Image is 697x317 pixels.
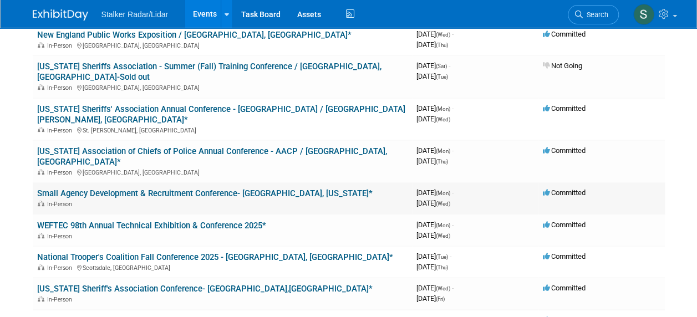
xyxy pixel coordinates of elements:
[38,127,44,132] img: In-Person Event
[436,63,447,69] span: (Sat)
[436,42,448,48] span: (Thu)
[543,62,582,70] span: Not Going
[568,5,619,24] a: Search
[101,10,169,19] span: Stalker Radar/Lidar
[436,116,450,122] span: (Wed)
[416,199,450,207] span: [DATE]
[416,231,450,239] span: [DATE]
[543,146,586,155] span: Committed
[37,40,408,49] div: [GEOGRAPHIC_DATA], [GEOGRAPHIC_DATA]
[449,62,450,70] span: -
[37,62,381,82] a: [US_STATE] Sheriffs Association - Summer (Fall) Training Conference / [GEOGRAPHIC_DATA], [GEOGRAP...
[436,233,450,239] span: (Wed)
[37,188,373,198] a: Small Agency Development & Recruitment Conference- [GEOGRAPHIC_DATA], [US_STATE]*
[33,9,88,21] img: ExhibitDay
[416,294,445,303] span: [DATE]
[436,296,445,302] span: (Fri)
[436,201,450,207] span: (Wed)
[47,296,75,303] span: In-Person
[452,146,454,155] span: -
[436,264,448,270] span: (Thu)
[436,158,448,165] span: (Thu)
[47,201,75,208] span: In-Person
[452,104,454,113] span: -
[47,84,75,91] span: In-Person
[38,264,44,270] img: In-Person Event
[37,284,373,294] a: [US_STATE] Sheriff's Association Conference- [GEOGRAPHIC_DATA],[GEOGRAPHIC_DATA]*
[452,188,454,197] span: -
[543,188,586,197] span: Committed
[416,221,454,229] span: [DATE]
[543,252,586,260] span: Committed
[450,252,451,260] span: -
[543,104,586,113] span: Committed
[416,104,454,113] span: [DATE]
[38,201,44,206] img: In-Person Event
[416,146,454,155] span: [DATE]
[543,30,586,38] span: Committed
[452,30,454,38] span: -
[47,233,75,240] span: In-Person
[38,296,44,301] img: In-Person Event
[452,284,454,292] span: -
[37,104,405,125] a: [US_STATE] Sheriffs' Association Annual Conference - [GEOGRAPHIC_DATA] / [GEOGRAPHIC_DATA][PERSON...
[47,42,75,49] span: In-Person
[436,190,450,196] span: (Mon)
[416,40,448,49] span: [DATE]
[47,169,75,176] span: In-Person
[47,127,75,134] span: In-Person
[38,169,44,175] img: In-Person Event
[37,125,408,134] div: St. [PERSON_NAME], [GEOGRAPHIC_DATA]
[436,285,450,292] span: (Wed)
[38,84,44,90] img: In-Person Event
[416,284,454,292] span: [DATE]
[633,4,654,25] img: Scott Berry
[37,252,393,262] a: National Trooper's Coalition Fall Conference 2025 - [GEOGRAPHIC_DATA], [GEOGRAPHIC_DATA]*
[436,32,450,38] span: (Wed)
[436,74,448,80] span: (Tue)
[38,42,44,48] img: In-Person Event
[416,188,454,197] span: [DATE]
[436,148,450,154] span: (Mon)
[416,62,450,70] span: [DATE]
[416,72,448,80] span: [DATE]
[416,157,448,165] span: [DATE]
[416,252,451,260] span: [DATE]
[416,30,454,38] span: [DATE]
[37,30,352,40] a: New England Public Works Exposition / [GEOGRAPHIC_DATA], [GEOGRAPHIC_DATA]*
[452,221,454,229] span: -
[47,264,75,272] span: In-Person
[37,146,387,167] a: [US_STATE] Association of Chiefs of Police Annual Conference - AACP / [GEOGRAPHIC_DATA], [GEOGRAP...
[583,11,608,19] span: Search
[436,254,448,260] span: (Tue)
[436,106,450,112] span: (Mon)
[37,263,408,272] div: Scottsdale, [GEOGRAPHIC_DATA]
[436,222,450,228] span: (Mon)
[543,221,586,229] span: Committed
[37,221,266,231] a: WEFTEC 98th Annual Technical Exhibition & Conference 2025*
[38,233,44,238] img: In-Person Event
[543,284,586,292] span: Committed
[416,263,448,271] span: [DATE]
[416,115,450,123] span: [DATE]
[37,167,408,176] div: [GEOGRAPHIC_DATA], [GEOGRAPHIC_DATA]
[37,83,408,91] div: [GEOGRAPHIC_DATA], [GEOGRAPHIC_DATA]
